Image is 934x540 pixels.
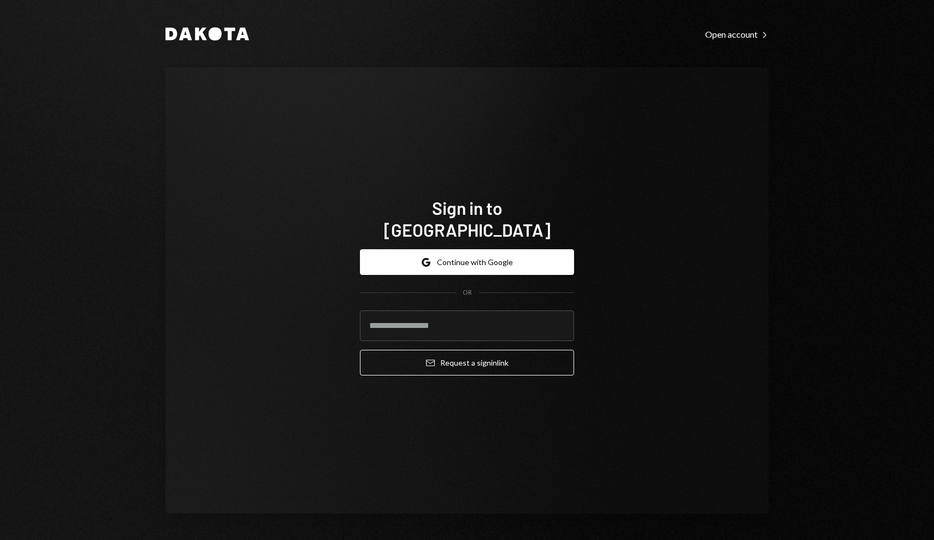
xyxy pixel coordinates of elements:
div: OR [463,288,472,297]
div: Open account [705,29,769,40]
h1: Sign in to [GEOGRAPHIC_DATA] [360,197,574,240]
a: Open account [705,28,769,40]
button: Request a signinlink [360,350,574,375]
button: Continue with Google [360,249,574,275]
